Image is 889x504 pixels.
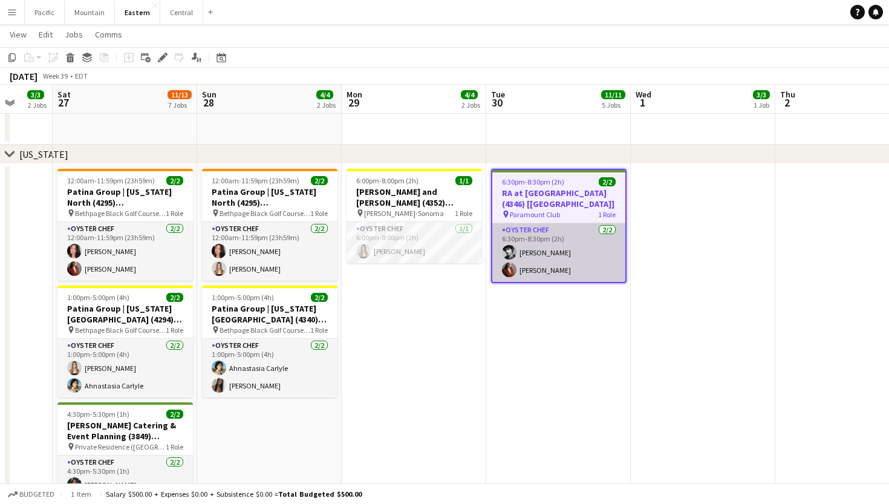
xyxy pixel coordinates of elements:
[28,100,47,110] div: 2 Jobs
[115,1,160,24] button: Eastern
[56,96,71,110] span: 27
[57,420,193,442] h3: [PERSON_NAME] Catering & Event Planning (3849) [[GEOGRAPHIC_DATA]] - TIME TBD (1 hour)
[455,176,472,185] span: 1/1
[57,286,193,398] app-job-card: 1:00pm-5:00pm (4h)2/2Patina Group | [US_STATE][GEOGRAPHIC_DATA] (4294) [[GEOGRAPHIC_DATA]] Bethpa...
[75,209,166,218] span: Bethpage Black Golf Course (Farmingdale, [GEOGRAPHIC_DATA])
[220,326,310,335] span: Bethpage Black Golf Course (Farmingdale, [GEOGRAPHIC_DATA])
[67,176,155,185] span: 12:00am-11:59pm (23h59m)
[67,410,129,419] span: 4:30pm-5:30pm (1h)
[754,100,769,110] div: 1 Job
[202,169,337,281] app-job-card: 12:00am-11:59pm (23h59m)2/2Patina Group | [US_STATE] North (4295) [[GEOGRAPHIC_DATA]] - TIME TBD ...
[166,293,183,302] span: 2/2
[347,89,362,100] span: Mon
[67,489,96,499] span: 1 item
[200,96,217,110] span: 28
[5,27,31,42] a: View
[57,89,71,100] span: Sat
[310,326,328,335] span: 1 Role
[455,209,472,218] span: 1 Role
[57,186,193,208] h3: Patina Group | [US_STATE] North (4295) [[GEOGRAPHIC_DATA]] - TIME TBD (2 HOURS)
[491,169,627,283] app-job-card: 6:30pm-8:30pm (2h)2/2RA at [GEOGRAPHIC_DATA] (4346) [[GEOGRAPHIC_DATA]] Paramount Club1 RoleOyste...
[202,303,337,325] h3: Patina Group | [US_STATE][GEOGRAPHIC_DATA] (4340) [[GEOGRAPHIC_DATA]]
[57,169,193,281] app-job-card: 12:00am-11:59pm (23h59m)2/2Patina Group | [US_STATE] North (4295) [[GEOGRAPHIC_DATA]] - TIME TBD ...
[75,326,166,335] span: Bethpage Black Golf Course (Farmingdale, [GEOGRAPHIC_DATA])
[316,90,333,99] span: 4/4
[65,1,115,24] button: Mountain
[57,339,193,398] app-card-role: Oyster Chef2/21:00pm-5:00pm (4h)[PERSON_NAME]Ahnastasia Carlyle
[10,70,37,82] div: [DATE]
[311,293,328,302] span: 2/2
[166,326,183,335] span: 1 Role
[27,90,44,99] span: 3/3
[780,89,795,100] span: Thu
[166,442,183,451] span: 1 Role
[90,27,127,42] a: Comms
[636,89,651,100] span: Wed
[65,29,83,40] span: Jobs
[364,209,444,218] span: [PERSON_NAME]-Sonoma
[601,90,625,99] span: 11/11
[75,71,88,80] div: EDT
[311,176,328,185] span: 2/2
[166,209,183,218] span: 1 Role
[40,71,70,80] span: Week 39
[502,177,564,186] span: 6:30pm-8:30pm (2h)
[95,29,122,40] span: Comms
[489,96,505,110] span: 30
[6,488,56,501] button: Budgeted
[598,210,616,219] span: 1 Role
[57,303,193,325] h3: Patina Group | [US_STATE][GEOGRAPHIC_DATA] (4294) [[GEOGRAPHIC_DATA]]
[39,29,53,40] span: Edit
[166,176,183,185] span: 2/2
[356,176,418,185] span: 6:00pm-8:00pm (2h)
[491,89,505,100] span: Tue
[212,176,299,185] span: 12:00am-11:59pm (23h59m)
[75,442,166,451] span: Private Residence ([GEOGRAPHIC_DATA], [GEOGRAPHIC_DATA])
[67,293,129,302] span: 1:00pm-5:00pm (4h)
[510,210,560,219] span: Paramount Club
[160,1,203,24] button: Central
[347,169,482,263] app-job-card: 6:00pm-8:00pm (2h)1/1[PERSON_NAME] and [PERSON_NAME] (4352) [[GEOGRAPHIC_DATA]] [PERSON_NAME]-Son...
[202,286,337,398] app-job-card: 1:00pm-5:00pm (4h)2/2Patina Group | [US_STATE][GEOGRAPHIC_DATA] (4340) [[GEOGRAPHIC_DATA]] Bethpa...
[317,100,336,110] div: 2 Jobs
[599,177,616,186] span: 2/2
[34,27,57,42] a: Edit
[492,223,625,282] app-card-role: Oyster Chef2/26:30pm-8:30pm (2h)[PERSON_NAME][PERSON_NAME]
[202,89,217,100] span: Sun
[347,222,482,263] app-card-role: Oyster Chef1/16:00pm-8:00pm (2h)[PERSON_NAME]
[57,222,193,281] app-card-role: Oyster Chef2/212:00am-11:59pm (23h59m)[PERSON_NAME][PERSON_NAME]
[19,490,54,499] span: Budgeted
[166,410,183,419] span: 2/2
[168,90,192,99] span: 11/13
[106,489,362,499] div: Salary $500.00 + Expenses $0.00 + Subsistence $0.00 =
[10,29,27,40] span: View
[778,96,795,110] span: 2
[220,209,310,218] span: Bethpage Black Golf Course (Farmingdale, [GEOGRAPHIC_DATA])
[202,186,337,208] h3: Patina Group | [US_STATE] North (4295) [[GEOGRAPHIC_DATA]] - TIME TBD (2 HOURS)
[602,100,625,110] div: 5 Jobs
[753,90,770,99] span: 3/3
[25,1,65,24] button: Pacific
[461,100,480,110] div: 2 Jobs
[278,489,362,499] span: Total Budgeted $500.00
[168,100,191,110] div: 7 Jobs
[19,148,68,160] div: [US_STATE]
[212,293,274,302] span: 1:00pm-5:00pm (4h)
[60,27,88,42] a: Jobs
[461,90,478,99] span: 4/4
[347,186,482,208] h3: [PERSON_NAME] and [PERSON_NAME] (4352) [[GEOGRAPHIC_DATA]]
[310,209,328,218] span: 1 Role
[492,188,625,209] h3: RA at [GEOGRAPHIC_DATA] (4346) [[GEOGRAPHIC_DATA]]
[202,339,337,398] app-card-role: Oyster Chef2/21:00pm-5:00pm (4h)Ahnastasia Carlyle[PERSON_NAME]
[634,96,651,110] span: 1
[202,222,337,281] app-card-role: Oyster Chef2/212:00am-11:59pm (23h59m)[PERSON_NAME][PERSON_NAME]
[345,96,362,110] span: 29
